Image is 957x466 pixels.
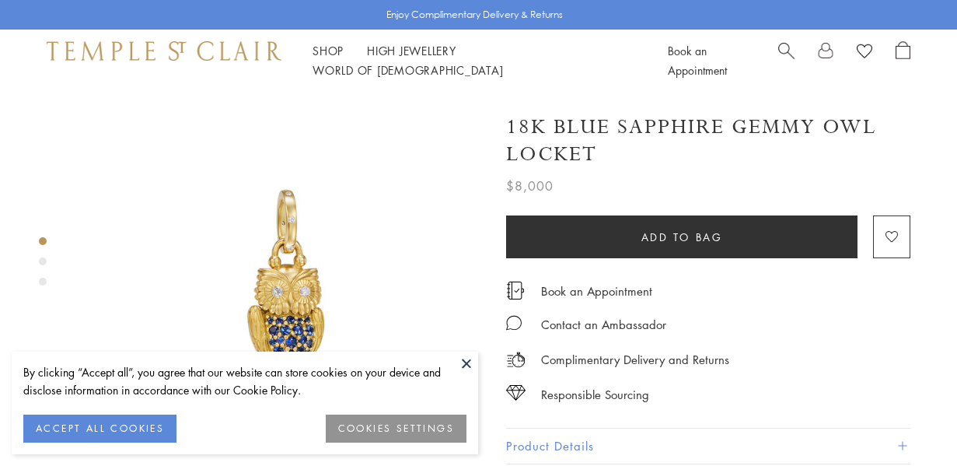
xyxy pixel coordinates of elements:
[541,315,666,335] div: Contact an Ambassador
[668,43,727,78] a: Book an Appointment
[23,415,176,443] button: ACCEPT ALL COOKIES
[506,315,522,331] img: MessageIcon-01_2.svg
[506,114,910,168] h1: 18K Blue Sapphire Gemmy Owl Locket
[506,385,526,401] img: icon_sourcing.svg
[23,363,466,399] div: By clicking “Accept all”, you agree that our website can store cookies on your device and disclos...
[541,385,649,405] div: Responsible Sourcing
[367,43,456,58] a: High JewelleryHigh Jewellery
[313,62,503,78] a: World of [DEMOGRAPHIC_DATA]World of [DEMOGRAPHIC_DATA]
[313,43,344,58] a: ShopShop
[39,233,47,298] div: Product gallery navigation
[541,282,652,300] a: Book an Appointment
[506,176,554,196] span: $8,000
[386,7,563,23] p: Enjoy Complimentary Delivery & Returns
[506,215,857,258] button: Add to bag
[541,350,729,370] p: Complimentary Delivery and Returns
[896,41,910,80] a: Open Shopping Bag
[326,415,466,443] button: COOKIES SETTINGS
[641,229,723,246] span: Add to bag
[506,282,525,300] img: icon_appointment.svg
[313,41,633,80] nav: Main navigation
[778,41,795,80] a: Search
[506,350,526,370] img: icon_delivery.svg
[506,429,910,464] button: Product Details
[857,41,872,65] a: View Wishlist
[47,41,281,60] img: Temple St. Clair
